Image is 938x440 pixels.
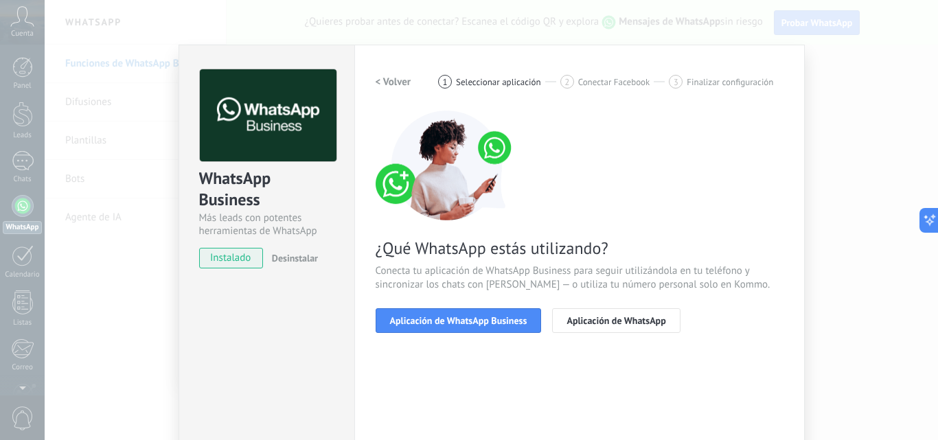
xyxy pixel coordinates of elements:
span: Conecta tu aplicación de WhatsApp Business para seguir utilizándola en tu teléfono y sincronizar ... [376,264,783,292]
button: Aplicación de WhatsApp [552,308,680,333]
h2: < Volver [376,76,411,89]
div: WhatsApp Business [199,167,334,211]
span: Seleccionar aplicación [456,77,541,87]
span: 1 [443,76,448,88]
span: instalado [200,248,262,268]
button: < Volver [376,69,411,94]
div: Más leads con potentes herramientas de WhatsApp [199,211,334,238]
span: Aplicación de WhatsApp [567,316,665,325]
button: Aplicación de WhatsApp Business [376,308,542,333]
span: Desinstalar [272,252,318,264]
span: 2 [564,76,569,88]
span: Conectar Facebook [578,77,650,87]
button: Desinstalar [266,248,318,268]
span: Aplicación de WhatsApp Business [390,316,527,325]
span: 3 [674,76,678,88]
img: logo_main.png [200,69,336,162]
img: connect number [376,111,520,220]
span: ¿Qué WhatsApp estás utilizando? [376,238,783,259]
span: Finalizar configuración [687,77,773,87]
